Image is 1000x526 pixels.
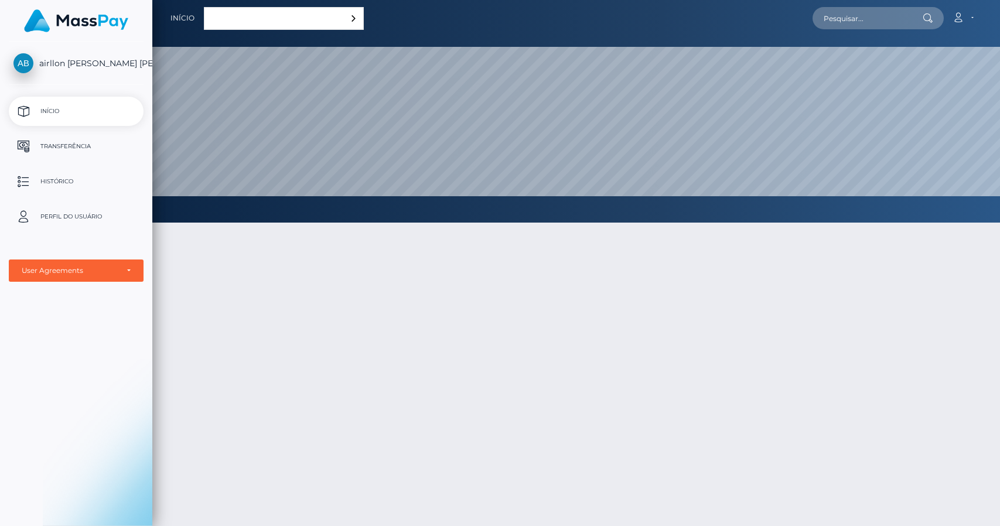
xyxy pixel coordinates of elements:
p: Histórico [13,173,139,190]
div: Language [204,7,364,30]
input: Pesquisar... [813,7,923,29]
a: Transferência [9,132,144,161]
a: Perfil do usuário [9,202,144,231]
img: MassPay [24,9,128,32]
p: Perfil do usuário [13,208,139,226]
p: Transferência [13,138,139,155]
a: Histórico [9,167,144,196]
a: Início [9,97,144,126]
span: airllon [PERSON_NAME] [PERSON_NAME] [9,58,144,69]
p: Início [13,103,139,120]
aside: Language selected: Português (Brasil) [204,7,364,30]
a: Português ([GEOGRAPHIC_DATA]) [204,8,363,29]
button: User Agreements [9,259,144,282]
div: User Agreements [22,266,118,275]
a: Início [170,6,194,30]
